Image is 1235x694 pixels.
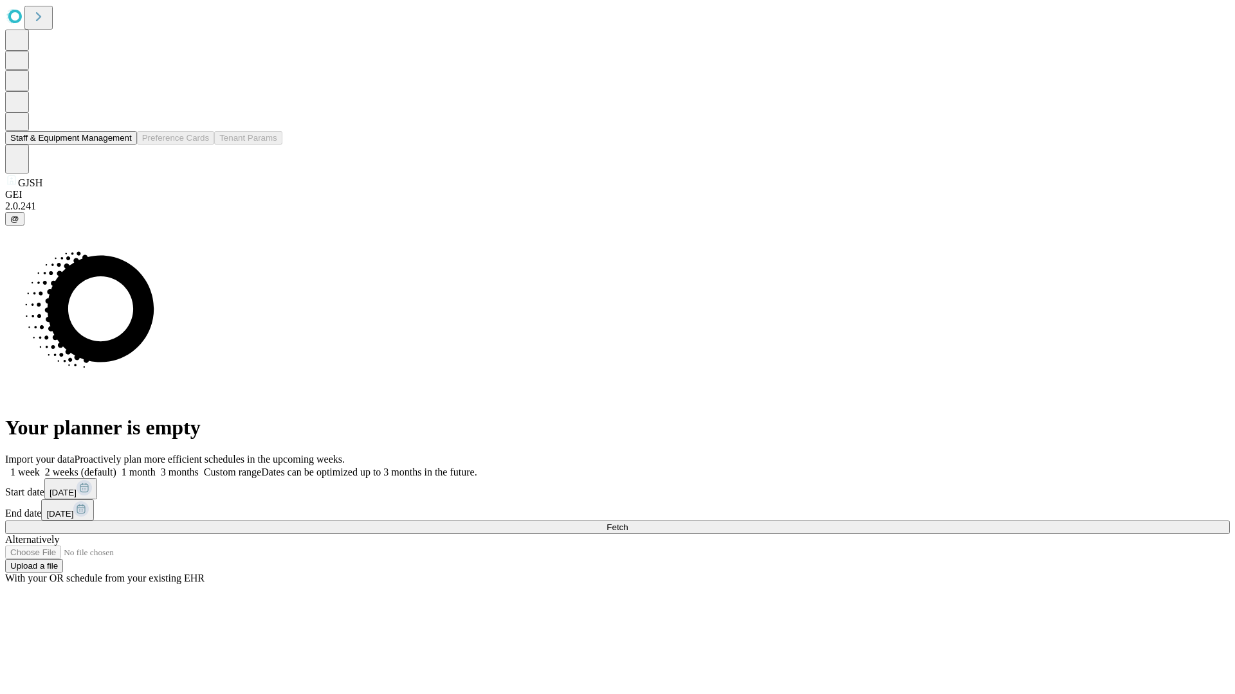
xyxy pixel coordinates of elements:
button: Preference Cards [137,131,214,145]
div: Start date [5,478,1230,499]
button: [DATE] [41,499,94,520]
span: With your OR schedule from your existing EHR [5,573,205,583]
span: 3 months [161,467,199,477]
span: Fetch [607,522,628,532]
span: [DATE] [50,488,77,497]
div: GEI [5,189,1230,200]
span: Proactively plan more efficient schedules in the upcoming weeks. [75,454,345,465]
span: Import your data [5,454,75,465]
span: Custom range [204,467,261,477]
span: 2 weeks (default) [45,467,116,477]
h1: Your planner is empty [5,416,1230,440]
span: 1 month [122,467,156,477]
div: 2.0.241 [5,200,1230,212]
span: Alternatively [5,534,59,545]
button: Staff & Equipment Management [5,131,137,145]
span: 1 week [10,467,40,477]
button: Upload a file [5,559,63,573]
button: Tenant Params [214,131,282,145]
span: GJSH [18,177,42,188]
div: End date [5,499,1230,520]
button: @ [5,212,24,226]
button: [DATE] [44,478,97,499]
span: [DATE] [46,509,73,519]
button: Fetch [5,520,1230,534]
span: Dates can be optimized up to 3 months in the future. [261,467,477,477]
span: @ [10,214,19,224]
